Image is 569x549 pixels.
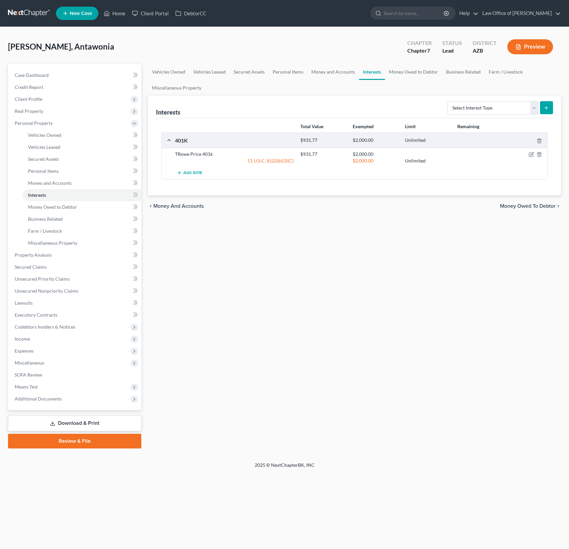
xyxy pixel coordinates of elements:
[269,64,307,80] a: Personal Items
[500,203,556,209] span: Money Owed to Debtor
[9,261,141,273] a: Secured Claims
[28,204,77,210] span: Money Owed to Debtor
[507,39,553,54] button: Preview
[385,64,442,80] a: Money Owed to Debtor
[349,157,402,164] div: $2,000.00
[15,360,44,366] span: Miscellaneous
[183,170,202,176] span: Add 401K
[297,137,349,143] div: $931.77
[15,312,57,318] span: Executory Contracts
[148,203,153,209] i: chevron_left
[384,7,445,19] input: Search by name...
[479,7,561,19] a: Law Office of [PERSON_NAME]
[148,64,189,80] a: Vehicles Owned
[15,72,49,78] span: Case Dashboard
[23,237,141,249] a: Miscellaneous Property
[23,177,141,189] a: Money and Accounts
[15,120,53,126] span: Personal Property
[359,64,385,80] a: Interests
[8,434,141,448] a: Review & File
[307,64,359,80] a: Money and Accounts
[175,167,204,179] button: Add 401K
[9,309,141,321] a: Executory Contracts
[15,384,38,390] span: Means Test
[148,80,205,96] a: Miscellaneous Property
[28,132,61,138] span: Vehicles Owned
[9,81,141,93] a: Credit Report
[23,165,141,177] a: Personal Items
[349,137,402,143] div: $2,000.00
[500,203,561,209] button: Money Owed to Debtor chevron_right
[23,141,141,153] a: Vehicles Leased
[9,369,141,381] a: SOFA Review
[15,336,30,342] span: Income
[129,7,172,19] a: Client Portal
[28,240,77,246] span: Miscellaneous Property
[23,129,141,141] a: Vehicles Owned
[8,415,141,431] a: Download & Print
[15,108,43,114] span: Real Property
[349,151,402,157] div: $2,000.00
[156,108,180,116] div: Interests
[28,168,59,174] span: Personal Items
[28,180,72,186] span: Money and Accounts
[189,64,230,80] a: Vehicles Leased
[28,144,60,150] span: Vehicles Leased
[402,157,454,164] div: Unlimited
[15,84,43,90] span: Credit Report
[407,39,432,47] div: Chapter
[230,64,269,80] a: Secured Assets
[15,348,34,354] span: Expenses
[442,64,485,80] a: Business Related
[28,156,59,162] span: Secured Assets
[172,137,297,144] div: 401K
[407,47,432,55] div: Chapter
[456,7,478,19] a: Help
[473,47,497,55] div: AZB
[300,124,323,129] strong: Total Value
[95,462,475,474] div: 2025 © NextChapterBK, INC
[148,203,204,209] button: chevron_left Money and Accounts
[23,201,141,213] a: Money Owed to Debtor
[28,216,63,222] span: Business Related
[70,11,92,16] span: New Case
[8,42,114,51] span: [PERSON_NAME], Antawonia
[353,124,374,129] strong: Exempted
[9,297,141,309] a: Lawsuits
[23,225,141,237] a: Farm / Livestock
[15,264,47,270] span: Secured Claims
[485,64,527,80] a: Farm / Livestock
[172,157,297,164] div: 11 U.S.C. §522(b)(3)(C)
[556,203,561,209] i: chevron_right
[427,47,430,54] span: 7
[405,124,416,129] strong: Limit
[23,213,141,225] a: Business Related
[15,288,78,294] span: Unsecured Nonpriority Claims
[172,7,210,19] a: DebtorCC
[9,273,141,285] a: Unsecured Priority Claims
[15,324,75,330] span: Codebtors Insiders & Notices
[442,39,462,47] div: Status
[15,276,70,282] span: Unsecured Priority Claims
[100,7,129,19] a: Home
[15,252,52,258] span: Property Analysis
[9,285,141,297] a: Unsecured Nonpriority Claims
[15,96,42,102] span: Client Profile
[457,124,479,129] strong: Remaining
[23,153,141,165] a: Secured Assets
[28,192,46,198] span: Interests
[172,151,297,157] div: TRowe Price 401k
[15,300,33,306] span: Lawsuits
[153,203,204,209] span: Money and Accounts
[473,39,497,47] div: District
[23,189,141,201] a: Interests
[9,69,141,81] a: Case Dashboard
[15,396,62,402] span: Additional Documents
[9,249,141,261] a: Property Analysis
[297,151,349,157] div: $931.77
[402,137,454,143] div: Unlimited
[442,47,462,55] div: Lead
[15,372,42,378] span: SOFA Review
[546,526,562,542] iframe: Intercom live chat
[28,228,62,234] span: Farm / Livestock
